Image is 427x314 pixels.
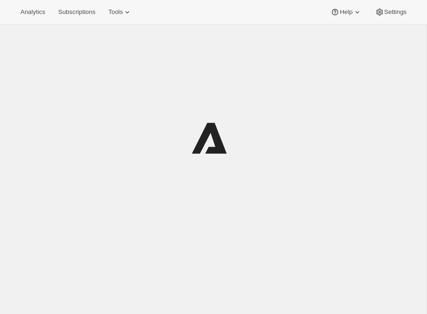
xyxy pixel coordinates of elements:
span: Subscriptions [58,8,95,16]
button: Analytics [15,6,51,19]
span: Settings [384,8,407,16]
button: Tools [103,6,138,19]
span: Tools [108,8,123,16]
span: Analytics [20,8,45,16]
button: Help [325,6,367,19]
button: Subscriptions [53,6,101,19]
span: Help [340,8,352,16]
button: Settings [369,6,412,19]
